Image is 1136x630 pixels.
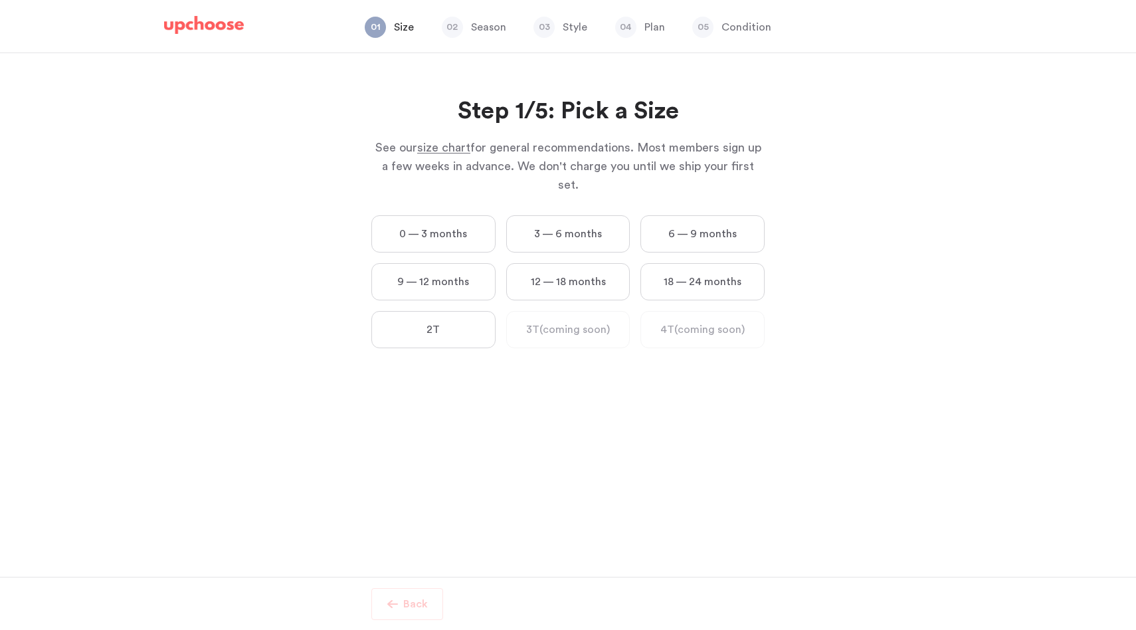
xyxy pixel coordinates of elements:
a: UpChoose [164,16,244,41]
p: See our for general recommendations. Most members sign up a few weeks in advance. We don't charge... [371,138,765,194]
p: Style [563,19,587,35]
label: 3 — 6 months [506,215,630,253]
p: Back [403,596,428,612]
label: 6 — 9 months [640,215,765,253]
label: 9 — 12 months [371,263,496,300]
img: UpChoose [164,16,244,35]
p: Plan [644,19,665,35]
p: Season [471,19,506,35]
p: Condition [721,19,771,35]
label: 2T [371,311,496,348]
span: 05 [692,17,713,38]
span: 02 [442,17,463,38]
button: Back [371,588,443,620]
label: 4T (coming soon) [640,311,765,348]
span: 03 [533,17,555,38]
p: Size [394,19,414,35]
span: 04 [615,17,636,38]
label: 0 — 3 months [371,215,496,253]
span: size chart [417,142,470,154]
label: 12 — 18 months [506,263,630,300]
h2: Step 1/5: Pick a Size [371,96,765,128]
label: 3T (coming soon) [506,311,630,348]
span: 01 [365,17,386,38]
label: 18 — 24 months [640,263,765,300]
